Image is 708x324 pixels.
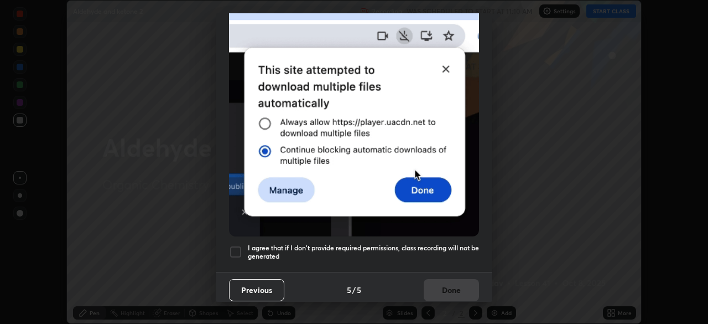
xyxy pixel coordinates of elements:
[357,284,361,296] h4: 5
[248,244,479,261] h5: I agree that if I don't provide required permissions, class recording will not be generated
[347,284,351,296] h4: 5
[229,279,284,301] button: Previous
[352,284,356,296] h4: /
